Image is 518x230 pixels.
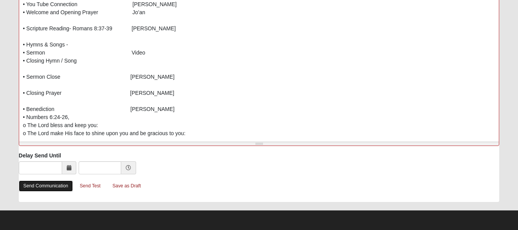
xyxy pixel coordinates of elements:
a: Send Communication [19,180,73,192]
a: Save as Draft [107,180,146,192]
label: Delay Send Until [19,152,61,159]
div: Resize [19,142,499,146]
a: Send Test [75,180,105,192]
